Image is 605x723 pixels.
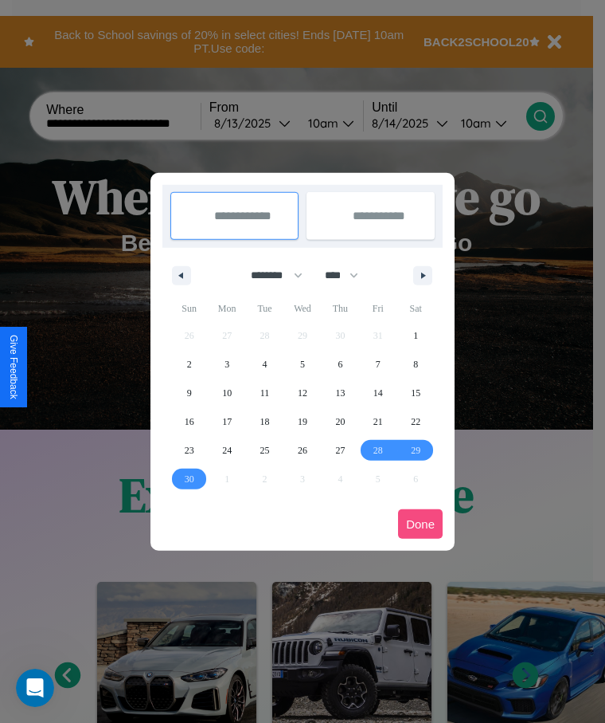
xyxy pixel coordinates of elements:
[187,350,192,379] span: 2
[246,296,283,321] span: Tue
[187,379,192,407] span: 9
[208,407,245,436] button: 17
[300,350,305,379] span: 5
[16,669,54,707] iframe: Intercom live chat
[397,296,435,321] span: Sat
[170,379,208,407] button: 9
[322,350,359,379] button: 6
[398,509,443,539] button: Done
[260,379,270,407] span: 11
[411,379,420,407] span: 15
[298,379,307,407] span: 12
[222,379,232,407] span: 10
[283,407,321,436] button: 19
[246,350,283,379] button: 4
[170,350,208,379] button: 2
[246,379,283,407] button: 11
[413,350,418,379] span: 8
[373,379,383,407] span: 14
[376,350,381,379] span: 7
[322,379,359,407] button: 13
[208,296,245,321] span: Mon
[222,436,232,465] span: 24
[298,407,307,436] span: 19
[208,379,245,407] button: 10
[397,407,435,436] button: 22
[283,350,321,379] button: 5
[246,436,283,465] button: 25
[397,379,435,407] button: 15
[322,436,359,465] button: 27
[359,436,396,465] button: 28
[359,296,396,321] span: Fri
[298,436,307,465] span: 26
[222,407,232,436] span: 17
[322,407,359,436] button: 20
[322,296,359,321] span: Thu
[411,407,420,436] span: 22
[260,407,270,436] span: 18
[224,350,229,379] span: 3
[373,436,383,465] span: 28
[208,436,245,465] button: 24
[283,436,321,465] button: 26
[170,407,208,436] button: 16
[263,350,267,379] span: 4
[185,436,194,465] span: 23
[359,379,396,407] button: 14
[8,335,19,399] div: Give Feedback
[359,407,396,436] button: 21
[335,407,345,436] span: 20
[413,321,418,350] span: 1
[283,296,321,321] span: Wed
[283,379,321,407] button: 12
[335,436,345,465] span: 27
[359,350,396,379] button: 7
[170,465,208,493] button: 30
[373,407,383,436] span: 21
[185,465,194,493] span: 30
[170,436,208,465] button: 23
[411,436,420,465] span: 29
[338,350,342,379] span: 6
[260,436,270,465] span: 25
[397,436,435,465] button: 29
[397,350,435,379] button: 8
[397,321,435,350] button: 1
[170,296,208,321] span: Sun
[335,379,345,407] span: 13
[208,350,245,379] button: 3
[185,407,194,436] span: 16
[246,407,283,436] button: 18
